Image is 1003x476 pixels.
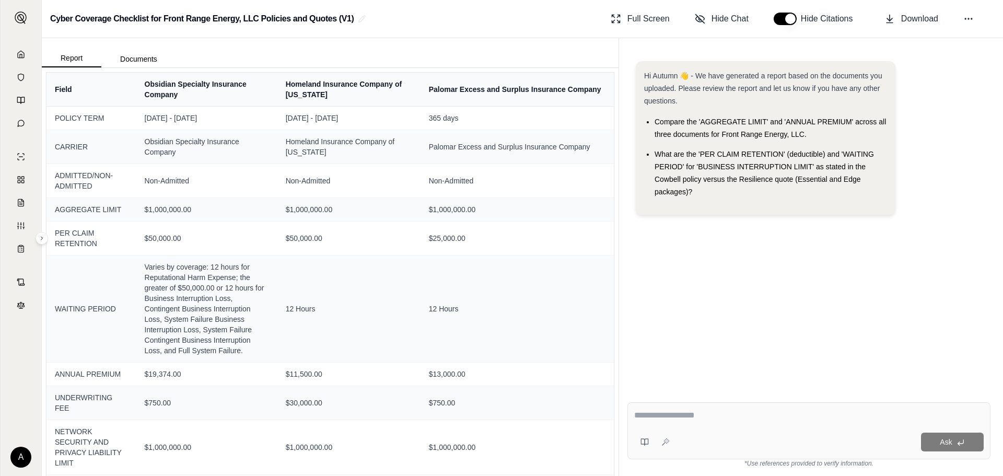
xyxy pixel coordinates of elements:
span: [DATE] - [DATE] [286,113,412,123]
span: Non-Admitted [145,176,269,186]
span: $1,000,000.00 [145,204,269,215]
a: Single Policy [7,146,35,167]
span: $750.00 [145,398,269,408]
span: $13,000.00 [429,369,605,379]
span: $50,000.00 [286,233,412,243]
span: $50,000.00 [145,233,269,243]
span: CARRIER [55,142,128,152]
img: Expand sidebar [15,11,27,24]
th: Palomar Excess and Surplus Insurance Company [421,73,614,107]
span: ANNUAL PREMIUM [55,369,128,379]
span: Homeland Insurance Company of [US_STATE] [286,136,412,157]
span: Palomar Excess and Surplus Insurance Company [429,142,605,152]
button: Expand sidebar [36,232,48,245]
th: Field [46,73,136,107]
a: Contract Analysis [7,272,35,293]
span: Non-Admitted [429,176,605,186]
span: $11,500.00 [286,369,412,379]
button: Hide Chat [691,8,753,29]
span: $750.00 [429,398,605,408]
span: WAITING PERIOD [55,304,128,314]
span: Hi Autumn 👋 - We have generated a report based on the documents you uploaded. Please review the r... [644,72,882,105]
a: Chat [7,113,35,134]
a: Prompt Library [7,90,35,111]
span: UNDERWRITING FEE [55,392,128,413]
span: Hide Chat [712,13,749,25]
span: Full Screen [627,13,670,25]
span: AGGREGATE LIMIT [55,204,128,215]
span: ADMITTED/NON-ADMITTED [55,170,128,191]
button: Expand sidebar [10,7,31,28]
a: Custom Report [7,215,35,236]
a: Coverage Table [7,238,35,259]
span: PER CLAIM RETENTION [55,228,128,249]
span: $1,000,000.00 [429,442,605,452]
span: Download [901,13,938,25]
span: $25,000.00 [429,233,605,243]
span: 12 Hours [286,304,412,314]
span: Compare the 'AGGREGATE LIMIT' and 'ANNUAL PREMIUM' across all three documents for Front Range Ene... [655,118,886,138]
button: Full Screen [607,8,674,29]
span: NETWORK SECURITY AND PRIVACY LIABILITY LIMIT [55,426,128,468]
a: Policy Comparisons [7,169,35,190]
h2: Cyber Coverage Checklist for Front Range Energy, LLC Policies and Quotes (V1) [50,9,354,28]
span: Obsidian Specialty Insurance Company [145,136,269,157]
button: Documents [101,51,176,67]
a: Legal Search Engine [7,295,35,316]
button: Report [42,50,101,67]
span: $1,000,000.00 [286,442,412,452]
span: 12 Hours [429,304,605,314]
span: POLICY TERM [55,113,128,123]
a: Documents Vault [7,67,35,88]
span: Hide Citations [801,13,859,25]
span: Varies by coverage: 12 hours for Reputational Harm Expense; the greater of $50,000.00 or 12 hours... [145,262,269,356]
span: $19,374.00 [145,369,269,379]
span: 365 days [429,113,605,123]
div: *Use references provided to verify information. [627,459,990,468]
button: Ask [921,433,984,451]
span: $30,000.00 [286,398,412,408]
th: Obsidian Specialty Insurance Company [136,73,277,107]
span: What are the 'PER CLAIM RETENTION' (deductible) and 'WAITING PERIOD' for 'BUSINESS INTERRUPTION L... [655,150,874,196]
span: Non-Admitted [286,176,412,186]
span: $1,000,000.00 [145,442,269,452]
button: Download [880,8,942,29]
span: $1,000,000.00 [429,204,605,215]
div: A [10,447,31,468]
a: Claim Coverage [7,192,35,213]
span: Ask [940,438,952,446]
span: $1,000,000.00 [286,204,412,215]
th: Homeland Insurance Company of [US_STATE] [277,73,421,107]
a: Home [7,44,35,65]
span: [DATE] - [DATE] [145,113,269,123]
